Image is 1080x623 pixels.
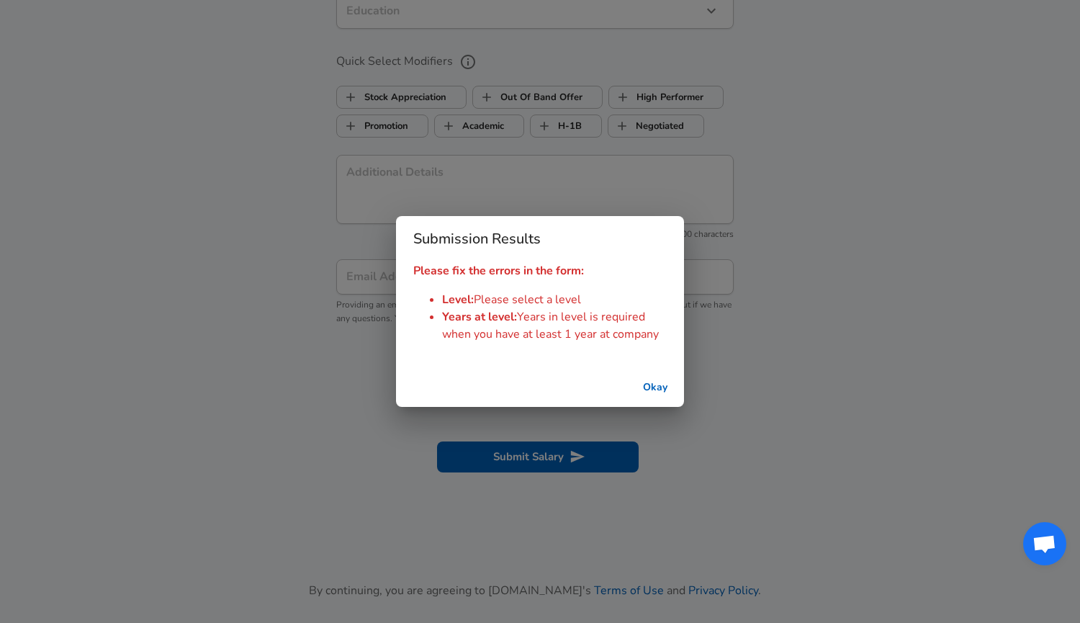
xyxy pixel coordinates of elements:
strong: Please fix the errors in the form: [413,263,584,279]
h2: Submission Results [396,216,684,262]
div: Open chat [1023,522,1066,565]
button: successful-submission-button [632,375,678,401]
span: Level : [442,292,474,308]
span: Years in level is required when you have at least 1 year at company [442,309,659,342]
span: Years at level : [442,309,517,325]
span: Please select a level [474,292,581,308]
